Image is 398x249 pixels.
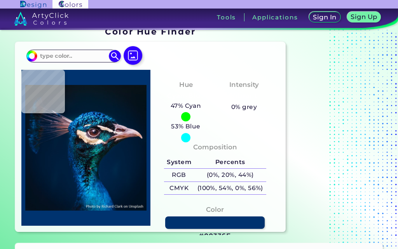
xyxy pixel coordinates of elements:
[252,14,298,20] h3: Applications
[164,182,194,195] h5: CMYK
[199,232,231,241] h3: #00336F
[179,79,193,90] h4: Hue
[168,101,204,111] h5: 47% Cyan
[231,102,257,112] h5: 0% grey
[168,121,203,131] h5: 53% Blue
[314,14,335,20] h5: Sign In
[227,92,261,101] h3: Vibrant
[124,46,142,65] img: icon picture
[352,14,376,20] h5: Sign Up
[229,79,259,90] h4: Intensity
[194,182,266,195] h5: (100%, 54%, 0%, 56%)
[20,1,46,8] img: ArtyClick Design logo
[311,12,339,22] a: Sign In
[105,26,196,37] h1: Color Hue Finder
[164,156,194,169] h5: System
[194,156,266,169] h5: Percents
[37,51,110,61] input: type color..
[194,169,266,182] h5: (0%, 20%, 44%)
[164,169,194,182] h5: RGB
[217,14,236,20] h3: Tools
[349,12,379,22] a: Sign Up
[164,92,208,101] h3: Cyan-Blue
[193,142,237,153] h4: Composition
[206,204,224,215] h4: Color
[14,12,69,26] img: logo_artyclick_colors_white.svg
[109,50,120,62] img: icon search
[25,74,147,221] img: img_pavlin.jpg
